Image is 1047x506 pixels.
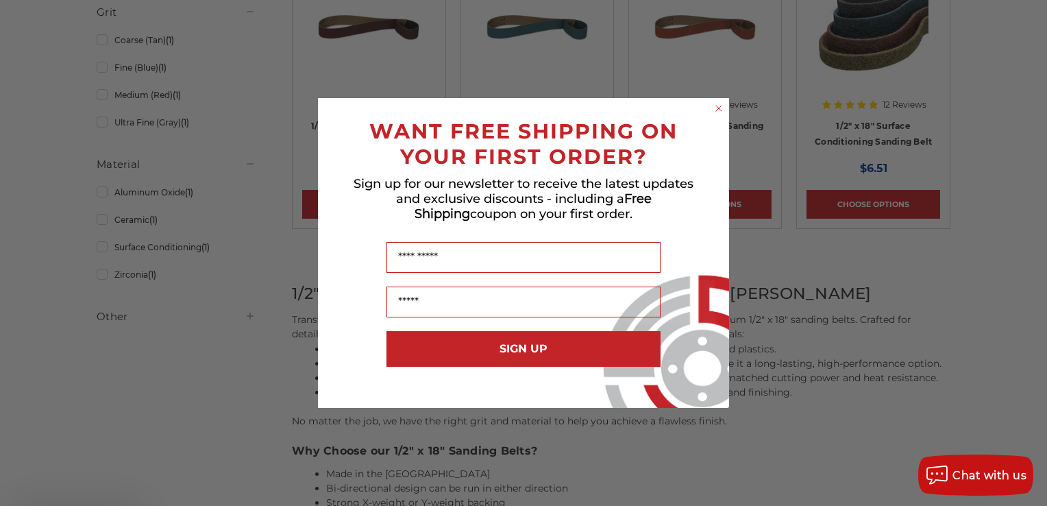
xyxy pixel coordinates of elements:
button: SIGN UP [386,331,661,367]
span: Sign up for our newsletter to receive the latest updates and exclusive discounts - including a co... [354,176,693,221]
span: Chat with us [952,469,1026,482]
span: Free Shipping [415,191,652,221]
input: Email [386,287,661,317]
button: Close dialog [712,101,726,115]
span: WANT FREE SHIPPING ON YOUR FIRST ORDER? [369,119,678,169]
button: Chat with us [918,455,1033,496]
